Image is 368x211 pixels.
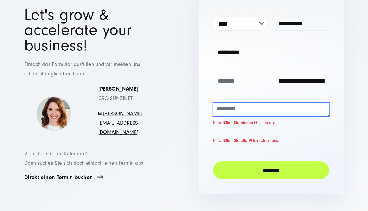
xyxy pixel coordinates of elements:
[98,86,138,92] strong: [PERSON_NAME]
[213,120,329,126] label: Bitte füllen Sie dieses Pflichtfeld aus.
[98,85,157,103] p: CRO SUNZINET
[36,97,71,131] img: Simona-kontakt-page-picture
[24,150,145,166] span: Viele Termine im Kalender? Dann suchen Sie sich doch einfach einen Termin aus:
[102,110,103,117] span: -
[24,61,140,77] span: Einfach das Formular ausfüllen und wir melden uns schnellstmöglich bei Ihnen.
[24,6,132,54] span: Let's grow & accelerate your business!
[98,110,142,135] a: [PERSON_NAME][EMAIL_ADDRESS][DOMAIN_NAME]
[24,174,93,181] a: Direkt einen Termin buchen
[213,138,329,144] label: Bitte füllen Sie alle Pflichtfelder aus.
